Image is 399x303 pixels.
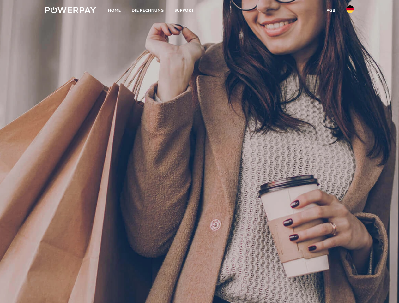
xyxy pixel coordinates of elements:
[126,5,169,16] a: DIE RECHNUNG
[346,5,354,13] img: de
[103,5,126,16] a: Home
[45,7,96,13] img: logo-powerpay-white.svg
[321,5,341,16] a: agb
[169,5,199,16] a: SUPPORT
